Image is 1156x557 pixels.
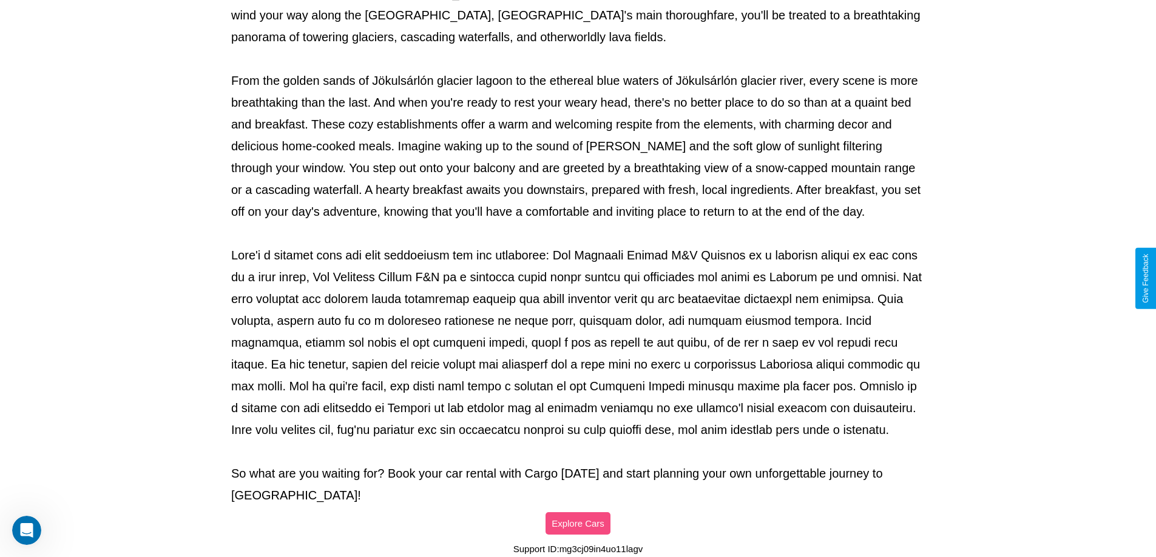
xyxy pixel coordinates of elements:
[12,516,41,545] iframe: Intercom live chat
[546,512,610,535] button: Explore Cars
[1141,254,1150,303] div: Give Feedback
[513,541,643,557] p: Support ID: mg3cj09in4uo11lagv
